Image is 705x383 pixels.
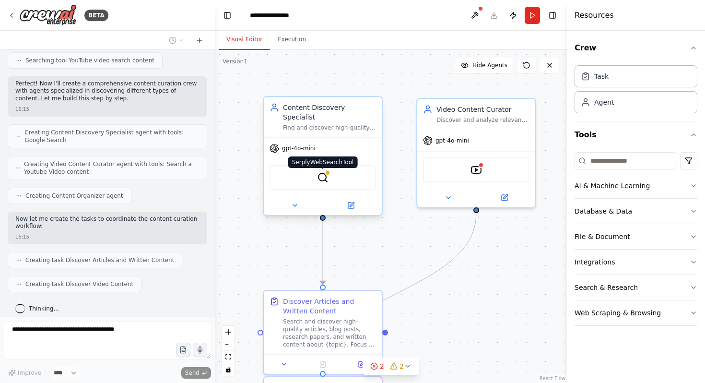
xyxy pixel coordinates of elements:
[594,97,614,107] div: Agent
[24,160,199,176] span: Creating Video Content Curator agent with tools: Search a Youtube Video content
[546,9,559,22] button: Hide right sidebar
[24,129,199,144] span: Creating Content Discovery Specialist agent with tools: Google Search
[283,318,376,348] div: Search and discover high-quality articles, blog posts, research papers, and written content about...
[223,58,247,65] div: Version 1
[575,283,638,292] div: Search & Research
[84,10,108,21] div: BETA
[324,200,378,211] button: Open in side panel
[282,144,316,152] span: gpt-4o-mini
[540,376,565,381] a: React Flow attribution
[19,4,77,26] img: Logo
[345,359,378,370] button: Open in side panel
[575,10,614,21] h4: Resources
[263,290,383,375] div: Discover Articles and Written ContentSearch and discover high-quality articles, blog posts, resea...
[470,164,482,176] img: YoutubeVideoSearchTool
[25,192,123,200] span: Creating Content Organizer agent
[222,338,235,351] button: zoom out
[575,275,697,300] button: Search & Research
[270,30,314,50] button: Execution
[318,213,328,285] g: Edge from c91ca3ad-d88e-4865-b63d-1dbdb9e8e27c to 89d61aab-2104-4c0a-8de8-a0ecf77c8400
[29,305,59,312] span: Thinking...
[222,326,235,338] button: zoom in
[575,199,697,224] button: Database & Data
[192,35,207,46] button: Start a new chat
[575,35,697,61] button: Crew
[219,30,270,50] button: Visual Editor
[575,250,697,275] button: Integrations
[575,300,697,325] button: Web Scraping & Browsing
[176,343,190,357] button: Upload files
[575,61,697,121] div: Crew
[181,367,211,379] button: Send
[575,121,697,148] button: Tools
[594,72,609,81] div: Task
[15,215,200,230] p: Now let me create the tasks to coordinate the content curation workflow:
[283,124,376,132] div: Find and discover high-quality articles, blog posts, and written content about {topic} from acros...
[25,256,174,264] span: Creating task Discover Articles and Written Content
[25,280,133,288] span: Creating task Discover Video Content
[575,206,632,216] div: Database & Data
[221,9,234,22] button: Hide left sidebar
[283,297,376,316] div: Discover Articles and Written Content
[575,232,630,241] div: File & Document
[4,367,46,379] button: Improve
[25,57,154,64] span: Searching tool YouTube video search content
[472,61,507,69] span: Hide Agents
[455,58,513,73] button: Hide Agents
[575,173,697,198] button: AI & Machine Learning
[222,326,235,376] div: React Flow controls
[15,80,200,103] p: Perfect! Now I'll create a comprehensive content curation crew with agents specialized in discove...
[318,213,481,371] g: Edge from bd6e89da-76b6-472f-b4f8-c743f8968752 to 57d02e8c-b2ee-415d-8c9e-6c1db79ac0f1
[575,224,697,249] button: File & Document
[436,116,529,124] div: Discover and analyze relevant YouTube videos, educational content, and video resources about {top...
[193,343,207,357] button: Click to speak your automation idea
[416,98,536,208] div: Video Content CuratorDiscover and analyze relevant YouTube videos, educational content, and video...
[435,137,469,144] span: gpt-4o-mini
[575,148,697,334] div: Tools
[363,358,419,375] button: 22
[283,103,376,122] div: Content Discovery Specialist
[317,172,329,183] img: SerplyWebSearchTool
[263,98,383,218] div: Content Discovery SpecialistFind and discover high-quality articles, blog posts, and written cont...
[303,359,343,370] button: No output available
[250,11,299,20] nav: breadcrumb
[575,308,661,318] div: Web Scraping & Browsing
[15,106,29,113] div: 16:15
[15,233,29,240] div: 16:15
[18,369,41,377] span: Improve
[399,361,404,371] span: 2
[477,192,531,203] button: Open in side panel
[222,363,235,376] button: toggle interactivity
[165,35,188,46] button: Switch to previous chat
[575,181,650,191] div: AI & Machine Learning
[222,351,235,363] button: fit view
[380,361,384,371] span: 2
[575,257,615,267] div: Integrations
[185,369,200,377] span: Send
[436,105,529,114] div: Video Content Curator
